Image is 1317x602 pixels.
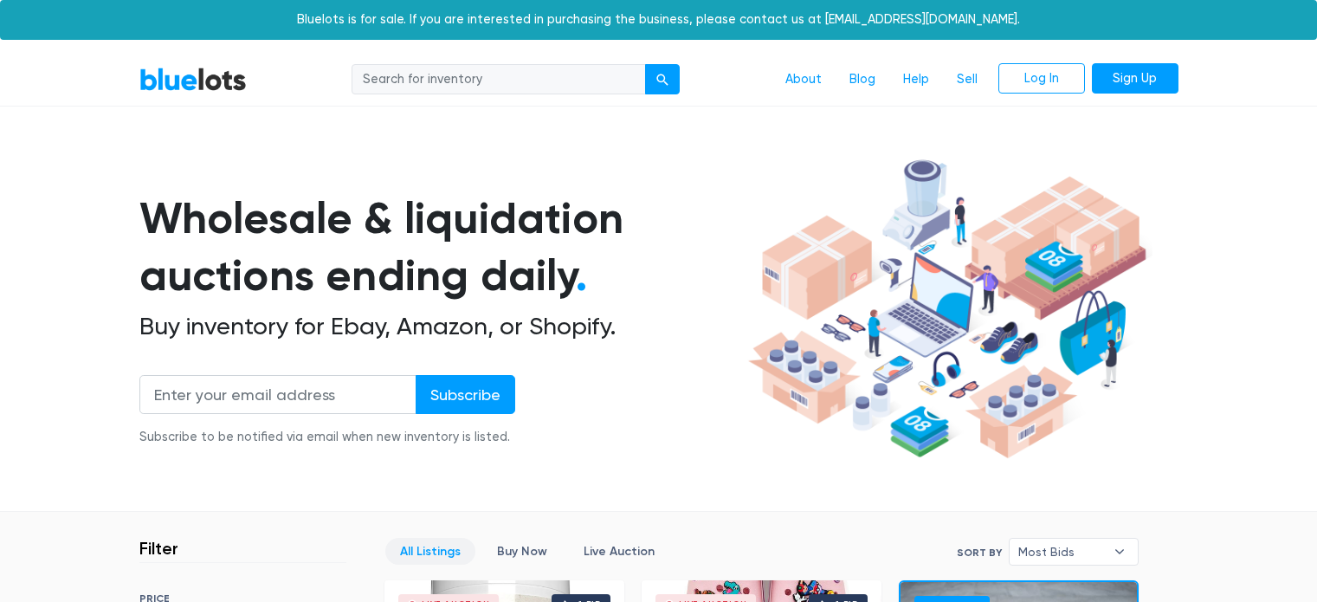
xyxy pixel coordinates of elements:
a: Help [889,63,943,96]
a: About [771,63,836,96]
a: All Listings [385,538,475,565]
span: . [576,249,587,301]
a: Sign Up [1092,63,1178,94]
label: Sort By [957,545,1002,560]
a: Buy Now [482,538,562,565]
a: BlueLots [139,67,247,92]
a: Blog [836,63,889,96]
div: Subscribe to be notified via email when new inventory is listed. [139,428,515,447]
input: Search for inventory [352,64,646,95]
a: Log In [998,63,1085,94]
b: ▾ [1101,539,1138,565]
span: Most Bids [1018,539,1105,565]
h3: Filter [139,538,178,559]
input: Enter your email address [139,375,416,414]
h1: Wholesale & liquidation auctions ending daily [139,190,742,305]
input: Subscribe [416,375,515,414]
h2: Buy inventory for Ebay, Amazon, or Shopify. [139,312,742,341]
img: hero-ee84e7d0318cb26816c560f6b4441b76977f77a177738b4e94f68c95b2b83dbb.png [742,152,1152,467]
a: Live Auction [569,538,669,565]
a: Sell [943,63,991,96]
